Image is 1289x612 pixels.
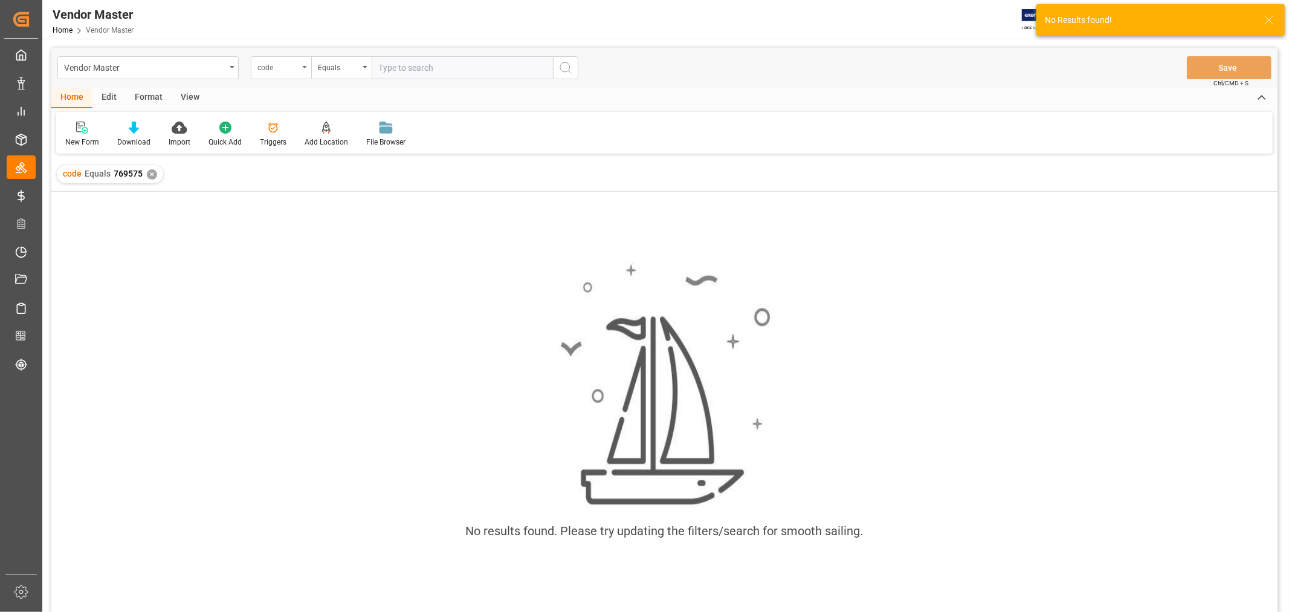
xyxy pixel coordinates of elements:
[117,137,150,148] div: Download
[1022,9,1064,30] img: Exertis%20JAM%20-%20Email%20Logo.jpg_1722504956.jpg
[51,88,92,108] div: Home
[63,169,82,178] span: code
[1045,14,1253,27] div: No Results found!
[53,26,73,34] a: Home
[1213,79,1249,88] span: Ctrl/CMD + S
[466,522,864,540] div: No results found. Please try updating the filters/search for smooth sailing.
[553,56,578,79] button: search button
[257,59,299,73] div: code
[305,137,348,148] div: Add Location
[64,59,225,74] div: Vendor Master
[85,169,111,178] span: Equals
[172,88,208,108] div: View
[57,56,239,79] button: open menu
[92,88,126,108] div: Edit
[53,5,134,24] div: Vendor Master
[208,137,242,148] div: Quick Add
[311,56,372,79] button: open menu
[260,137,286,148] div: Triggers
[559,262,770,507] img: smooth_sailing.jpeg
[318,59,359,73] div: Equals
[126,88,172,108] div: Format
[169,137,190,148] div: Import
[114,169,143,178] span: 769575
[251,56,311,79] button: open menu
[366,137,405,148] div: File Browser
[147,169,157,180] div: ✕
[1187,56,1271,79] button: Save
[65,137,99,148] div: New Form
[372,56,553,79] input: Type to search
